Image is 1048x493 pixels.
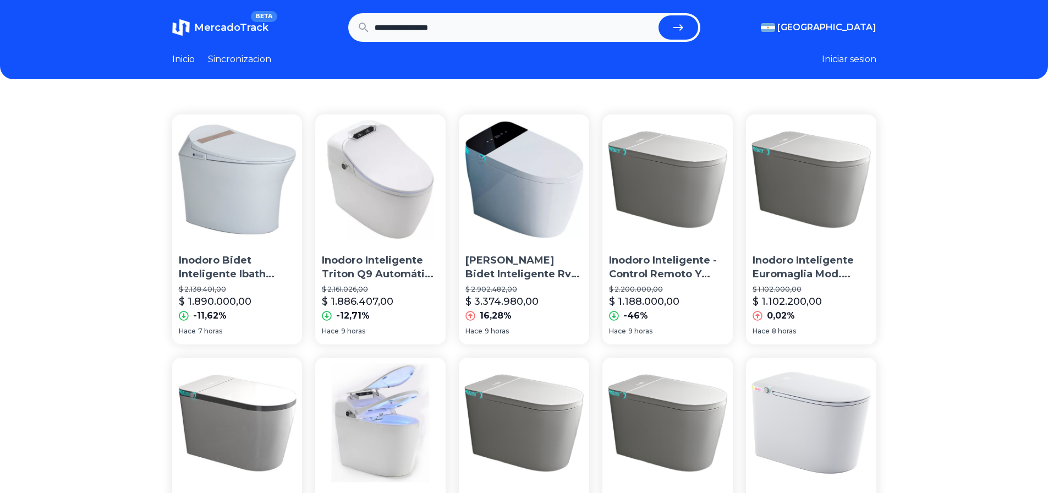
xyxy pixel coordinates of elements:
[746,114,876,245] img: Inodoro Inteligente Euromaglia Mod. 602p - Versión Premium
[485,327,509,336] span: 9 horas
[753,294,822,309] p: $ 1.102.200,00
[465,294,539,309] p: $ 3.374.980,00
[341,327,365,336] span: 9 horas
[172,358,303,488] img: Inodoro Baño Bidet Inteligente Rv Home Smart Temperatura 107
[628,327,652,336] span: 9 horas
[172,19,190,36] img: MercadoTrack
[315,114,446,245] img: Inodoro Inteligente Triton Q9 Automático Bidet Incorporado
[179,294,251,309] p: $ 1.890.000,00
[251,11,277,22] span: BETA
[336,309,370,322] p: -12,71%
[179,327,196,336] span: Hace
[172,114,303,245] img: Inodoro Bidet Inteligente Ibath Smart Toilet Xp101
[459,114,589,245] img: Inodoro Baño Bidet Inteligente Rv Home Y6 Smart Temperatura
[322,254,439,281] p: Inodoro Inteligente Triton Q9 Automático Bidet Incorporado
[179,285,296,294] p: $ 2.138.401,00
[315,358,446,488] img: Inodoro Inteligente Smart Digital Triton C/ Bidet
[753,327,770,336] span: Hace
[602,358,733,488] img: Inodoro Inteligente Euromaglia Mod. 602p - Versión Premium
[465,254,583,281] p: [PERSON_NAME] Bidet Inteligente Rv Home Y6 Smart Temperatura
[746,114,876,344] a: Inodoro Inteligente Euromaglia Mod. 602p - Versión PremiumInodoro Inteligente Euromaglia Mod. 602...
[746,358,876,488] img: Inodoro Inteligente Euromaglia Mod. 05 - Version Premium
[822,53,876,66] button: Iniciar sesion
[761,21,876,34] button: [GEOGRAPHIC_DATA]
[602,114,733,245] img: Inodoro Inteligente - Control Remoto Y Bidet Incorporado 602
[609,254,726,281] p: Inodoro Inteligente - Control Remoto Y Bidet Incorporado 602
[609,327,626,336] span: Hace
[767,309,795,322] p: 0,02%
[208,53,271,66] a: Sincronizacion
[602,114,733,344] a: Inodoro Inteligente - Control Remoto Y Bidet Incorporado 602Inodoro Inteligente - Control Remoto ...
[459,358,589,488] img: Inodoro Inteligente - Control Remoto Y Bidet Incorporado 602
[753,254,870,281] p: Inodoro Inteligente Euromaglia Mod. 602p - Versión Premium
[459,114,589,344] a: Inodoro Baño Bidet Inteligente Rv Home Y6 Smart Temperatura[PERSON_NAME] Bidet Inteligente Rv Hom...
[194,21,268,34] span: MercadoTrack
[179,254,296,281] p: Inodoro Bidet Inteligente Ibath Smart Toilet Xp101
[315,114,446,344] a: Inodoro Inteligente Triton Q9 Automático Bidet IncorporadoInodoro Inteligente Triton Q9 Automátic...
[198,327,222,336] span: 7 horas
[172,53,195,66] a: Inicio
[753,285,870,294] p: $ 1.102.000,00
[777,21,876,34] span: [GEOGRAPHIC_DATA]
[322,327,339,336] span: Hace
[172,19,268,36] a: MercadoTrackBETA
[172,114,303,344] a: Inodoro Bidet Inteligente Ibath Smart Toilet Xp101Inodoro Bidet Inteligente Ibath Smart Toilet Xp...
[609,294,679,309] p: $ 1.188.000,00
[322,294,393,309] p: $ 1.886.407,00
[465,285,583,294] p: $ 2.902.482,00
[761,23,775,32] img: Argentina
[322,285,439,294] p: $ 2.161.026,00
[623,309,648,322] p: -46%
[609,285,726,294] p: $ 2.200.000,00
[465,327,482,336] span: Hace
[193,309,227,322] p: -11,62%
[480,309,512,322] p: 16,28%
[772,327,796,336] span: 8 horas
